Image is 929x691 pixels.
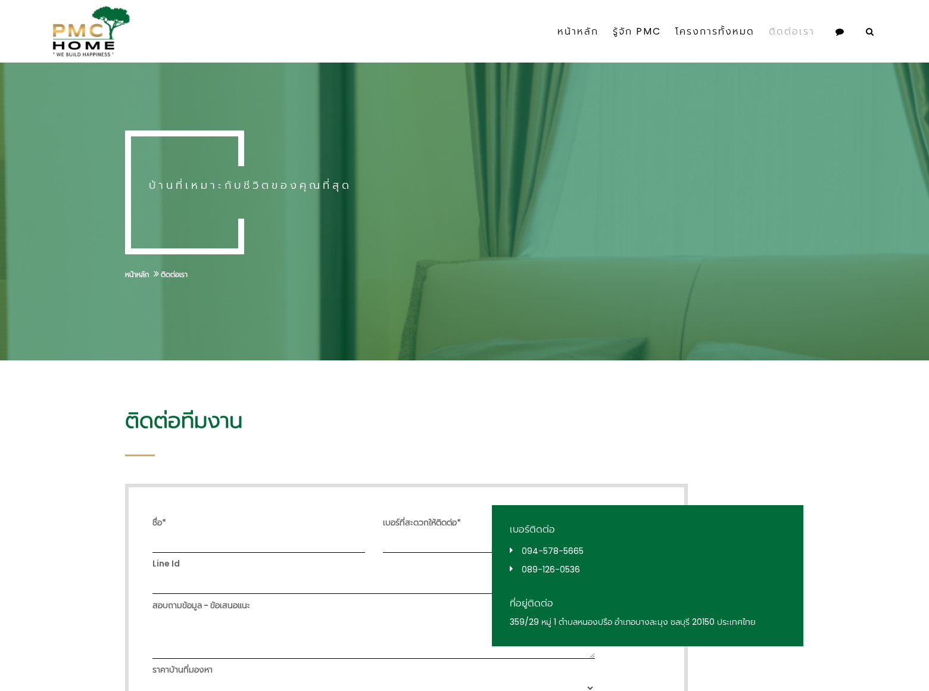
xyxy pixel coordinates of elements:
a: รู้จัก PMC [606,5,668,58]
h5: เบอร์ติดต่อ [510,523,785,536]
label: เบอร์ที่สะดวกให้ติดต่อ* [383,516,461,529]
label: ราคาบ้านที่มองหา [152,664,213,676]
a: ติดต่อเรา [161,269,188,279]
a: ติดต่อเรา [762,5,822,58]
a: โครงการทั้งหมด [668,5,762,58]
a: หน้าหลัก [125,269,149,279]
h5: ที่อยู่ติดต่อ [510,597,785,610]
div: 359/29 หมู่ 1 ตำบลหนองปรือ อำเภอบางละมุง ชลบุรี 20150 ประเทศไทย [510,616,785,628]
a: หน้าหลัก [550,5,606,58]
h1: ติดต่อทีมงาน [125,408,804,433]
label: Line Id [152,558,180,570]
label: สอบถามข้อมูล - ข้อเสนอแนะ [152,599,250,612]
a: 089-126-0536 [522,564,580,575]
img: pmc-logo [48,6,130,57]
label: ชื่อ* [152,516,166,529]
a: 094-578-5665 [522,545,584,557]
h2: บ้านที่เหมาะกับชีวิตของคุณที่สุด [149,178,530,192]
